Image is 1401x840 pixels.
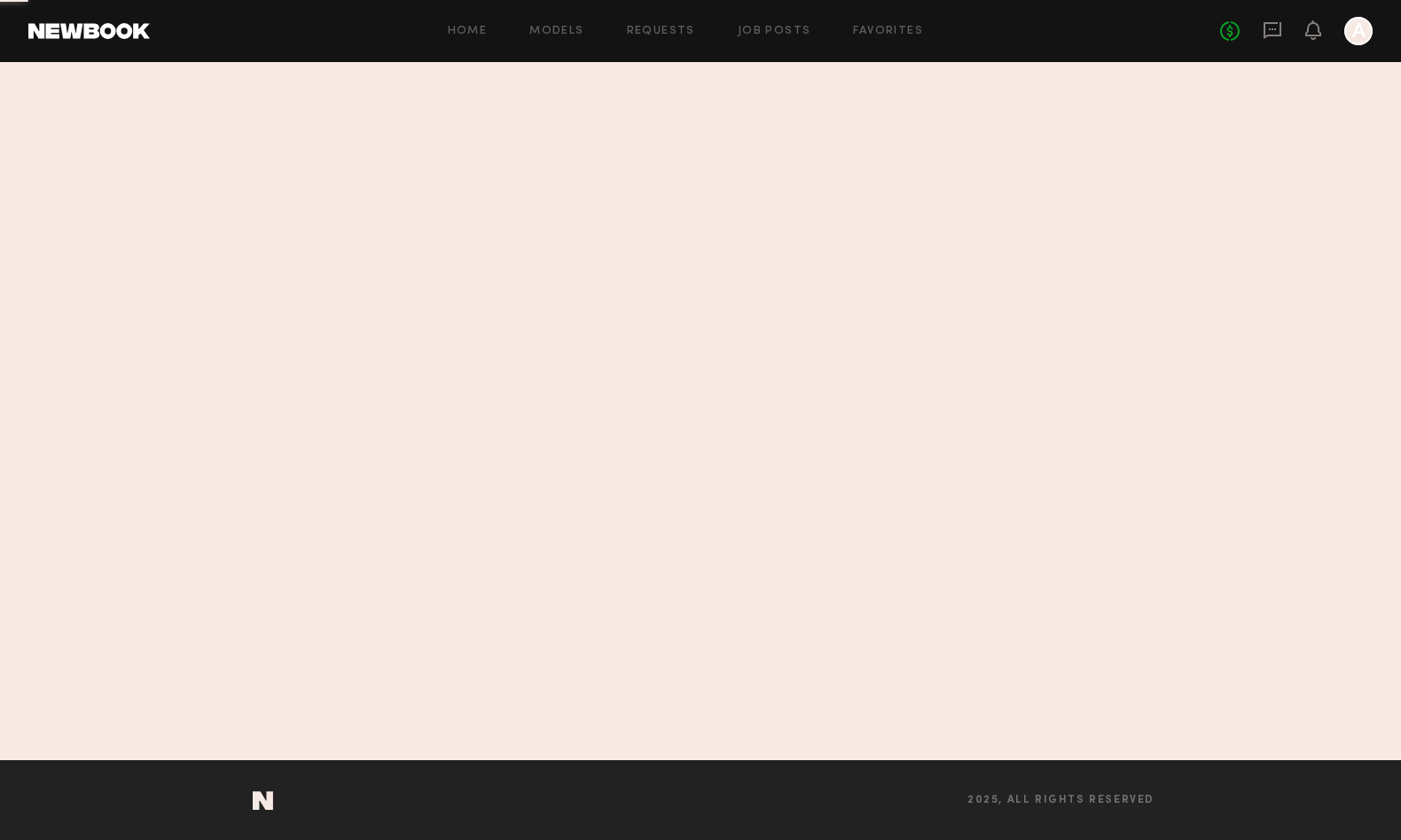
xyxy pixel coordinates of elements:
[967,795,1154,806] span: 2025, all rights reserved
[627,26,695,37] a: Requests
[529,26,583,37] a: Models
[853,26,923,37] a: Favorites
[738,26,811,37] a: Job Posts
[448,26,488,37] a: Home
[1344,17,1373,45] a: A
